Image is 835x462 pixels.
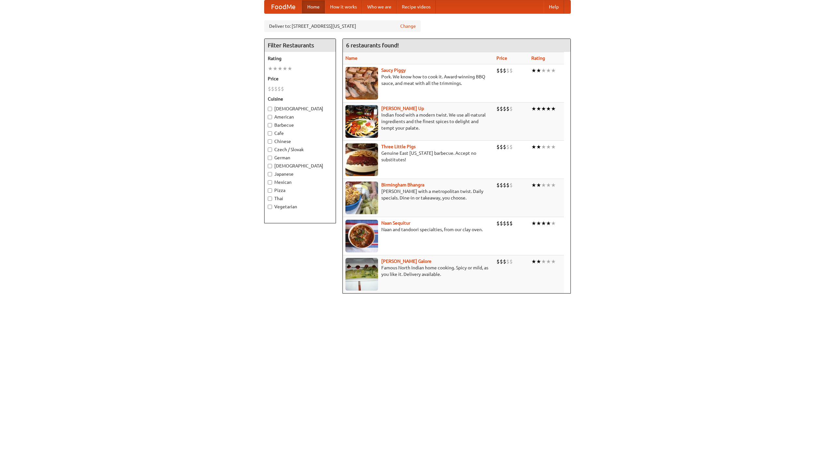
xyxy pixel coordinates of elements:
[268,180,272,184] input: Mexican
[496,67,500,74] li: $
[503,105,506,112] li: $
[268,123,272,127] input: Barbecue
[397,0,436,13] a: Recipe videos
[268,55,332,62] h5: Rating
[302,0,325,13] a: Home
[268,205,272,209] input: Vegetarian
[500,220,503,227] li: $
[268,75,332,82] h5: Price
[536,67,541,74] li: ★
[268,85,271,92] li: $
[506,143,509,151] li: $
[268,188,272,193] input: Pizza
[268,114,332,120] label: American
[381,68,406,73] a: Saucy Piggy
[381,144,416,149] a: Three Little Pigs
[509,182,513,189] li: $
[536,182,541,189] li: ★
[509,105,513,112] li: $
[536,105,541,112] li: ★
[546,143,551,151] li: ★
[268,163,332,169] label: [DEMOGRAPHIC_DATA]
[551,220,556,227] li: ★
[546,220,551,227] li: ★
[531,182,536,189] li: ★
[551,67,556,74] li: ★
[546,258,551,265] li: ★
[500,143,503,151] li: $
[287,65,292,72] li: ★
[551,182,556,189] li: ★
[345,258,378,291] img: currygalore.jpg
[509,220,513,227] li: $
[346,42,399,48] ng-pluralize: 6 restaurants found!
[271,85,274,92] li: $
[362,0,397,13] a: Who we are
[541,143,546,151] li: ★
[503,258,506,265] li: $
[282,65,287,72] li: ★
[496,143,500,151] li: $
[531,220,536,227] li: ★
[506,220,509,227] li: $
[268,138,332,145] label: Chinese
[268,131,272,135] input: Cafe
[268,122,332,128] label: Barbecue
[536,220,541,227] li: ★
[506,67,509,74] li: $
[381,220,410,226] a: Naan Sequitur
[546,182,551,189] li: ★
[509,258,513,265] li: $
[268,146,332,153] label: Czech / Slovak
[531,67,536,74] li: ★
[268,139,272,144] input: Chinese
[268,203,332,210] label: Vegetarian
[541,105,546,112] li: ★
[509,143,513,151] li: $
[531,56,545,61] a: Rating
[500,258,503,265] li: $
[345,264,491,278] p: Famous North Indian home cooking. Spicy or mild, as you like it. Delivery available.
[531,105,536,112] li: ★
[268,154,332,161] label: German
[274,85,278,92] li: $
[268,148,272,152] input: Czech / Slovak
[500,182,503,189] li: $
[541,258,546,265] li: ★
[345,226,491,233] p: Naan and tandoori specialties, from our clay oven.
[546,67,551,74] li: ★
[345,73,491,87] p: Pork. We know how to cook it. Award-winning BBQ sauce, and meat with all the trimmings.
[325,0,362,13] a: How it works
[268,96,332,102] h5: Cuisine
[268,65,273,72] li: ★
[541,220,546,227] li: ★
[345,67,378,100] img: saucy.jpg
[506,105,509,112] li: $
[345,150,491,163] p: Genuine East [US_STATE] barbecue. Accept no substitutes!
[381,259,432,264] a: [PERSON_NAME] Galore
[381,106,424,111] a: [PERSON_NAME] Up
[506,182,509,189] li: $
[268,115,272,119] input: American
[496,220,500,227] li: $
[278,65,282,72] li: ★
[381,182,424,187] a: Birmingham Bhangra
[345,182,378,214] img: bhangra.jpg
[268,195,332,202] label: Thai
[268,156,272,160] input: German
[500,105,503,112] li: $
[503,182,506,189] li: $
[268,130,332,136] label: Cafe
[509,67,513,74] li: $
[265,39,336,52] h4: Filter Restaurants
[268,187,332,194] label: Pizza
[496,258,500,265] li: $
[531,258,536,265] li: ★
[400,23,416,29] a: Change
[268,179,332,185] label: Mexican
[536,143,541,151] li: ★
[265,0,302,13] a: FoodMe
